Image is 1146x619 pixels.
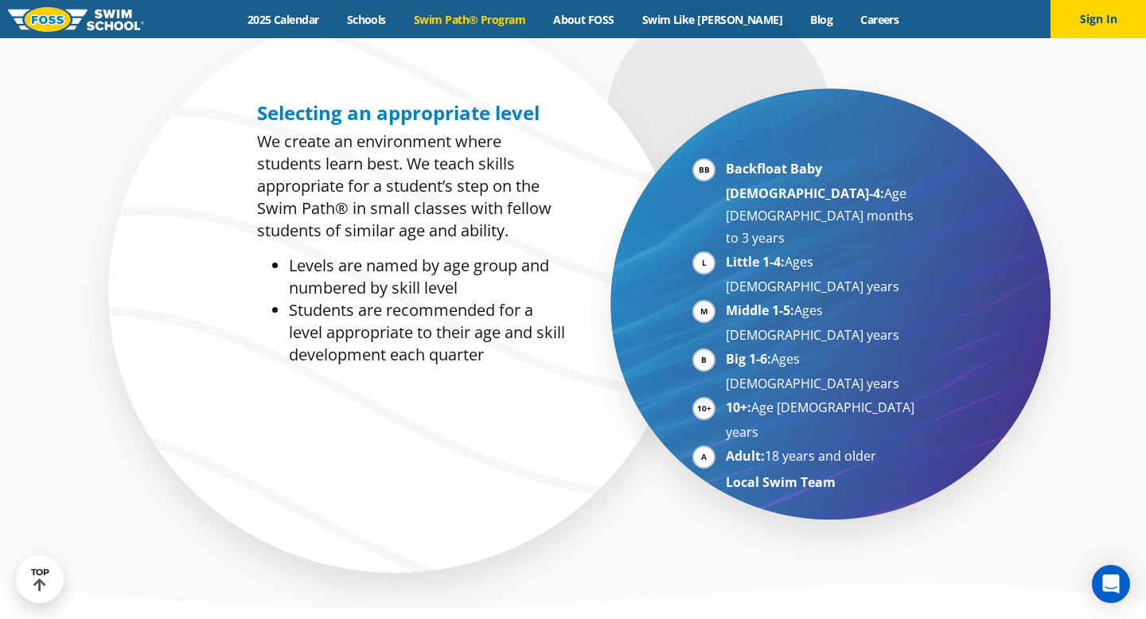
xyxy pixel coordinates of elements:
[333,12,400,27] a: Schools
[726,253,785,271] strong: Little 1-4:
[726,447,765,465] strong: Adult:
[8,7,144,32] img: FOSS Swim School Logo
[726,302,794,319] strong: Middle 1-5:
[257,130,565,242] p: We create an environment where students learn best. We teach skills appropriate for a student’s s...
[628,12,797,27] a: Swim Like [PERSON_NAME]
[797,12,847,27] a: Blog
[726,396,921,443] li: Age [DEMOGRAPHIC_DATA] years
[289,255,565,299] li: Levels are named by age group and numbered by skill level
[726,158,921,249] li: Age [DEMOGRAPHIC_DATA] months to 3 years
[400,12,539,27] a: Swim Path® Program
[726,251,921,298] li: Ages [DEMOGRAPHIC_DATA] years
[726,445,921,469] li: 18 years and older
[257,99,540,126] span: Selecting an appropriate level
[289,299,565,366] li: Students are recommended for a level appropriate to their age and skill development each quarter
[31,567,49,592] div: TOP
[1092,565,1130,603] div: Open Intercom Messenger
[847,12,913,27] a: Careers
[726,348,921,395] li: Ages [DEMOGRAPHIC_DATA] years
[233,12,333,27] a: 2025 Calendar
[726,473,836,491] strong: Local Swim Team
[726,299,921,346] li: Ages [DEMOGRAPHIC_DATA] years
[540,12,629,27] a: About FOSS
[726,350,771,368] strong: Big 1-6:
[726,160,884,202] strong: Backfloat Baby [DEMOGRAPHIC_DATA]-4:
[726,399,751,416] strong: 10+:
